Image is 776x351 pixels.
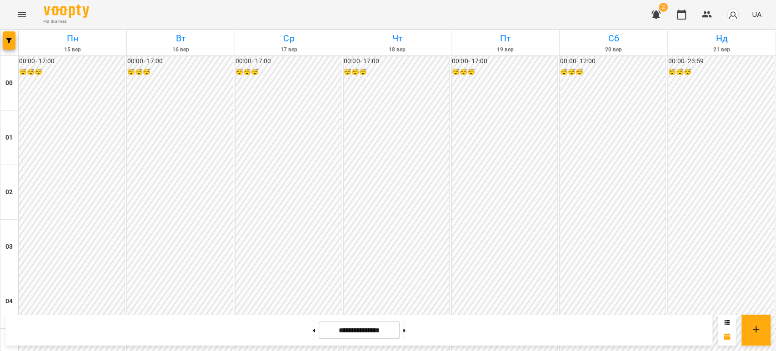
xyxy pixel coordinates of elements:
[5,78,13,88] h6: 00
[127,67,233,77] h6: 😴😴😴
[668,67,774,77] h6: 😴😴😴
[752,10,761,19] span: UA
[344,67,449,77] h6: 😴😴😴
[5,242,13,252] h6: 03
[20,45,125,54] h6: 15 вер
[748,6,765,23] button: UA
[127,56,233,66] h6: 00:00 - 17:00
[20,31,125,45] h6: Пн
[453,31,558,45] h6: Пт
[5,296,13,306] h6: 04
[344,56,449,66] h6: 00:00 - 17:00
[561,45,666,54] h6: 20 вер
[345,45,450,54] h6: 18 вер
[5,133,13,143] h6: 01
[235,56,341,66] h6: 00:00 - 17:00
[560,56,666,66] h6: 00:00 - 12:00
[19,56,125,66] h6: 00:00 - 17:00
[5,187,13,197] h6: 02
[452,56,557,66] h6: 00:00 - 17:00
[235,67,341,77] h6: 😴😴😴
[128,45,233,54] h6: 16 вер
[453,45,558,54] h6: 19 вер
[669,31,774,45] h6: Нд
[236,31,341,45] h6: Ср
[659,3,668,12] span: 2
[44,5,89,18] img: Voopty Logo
[452,67,557,77] h6: 😴😴😴
[19,67,125,77] h6: 😴😴😴
[128,31,233,45] h6: Вт
[561,31,666,45] h6: Сб
[669,45,774,54] h6: 21 вер
[668,56,774,66] h6: 00:00 - 23:59
[560,67,666,77] h6: 😴😴😴
[236,45,341,54] h6: 17 вер
[345,31,450,45] h6: Чт
[44,19,89,25] span: For Business
[726,8,739,21] img: avatar_s.png
[11,4,33,25] button: Menu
